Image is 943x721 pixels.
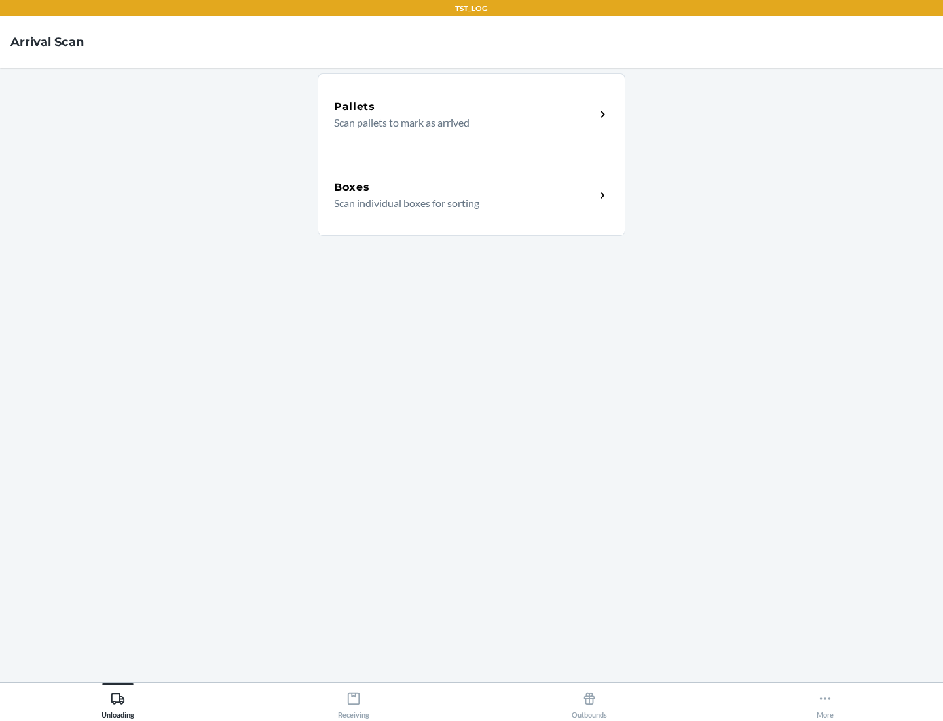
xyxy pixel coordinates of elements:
a: BoxesScan individual boxes for sorting [318,155,625,236]
div: More [817,686,834,719]
p: Scan pallets to mark as arrived [334,115,585,130]
h4: Arrival Scan [10,33,84,50]
div: Receiving [338,686,369,719]
div: Unloading [102,686,134,719]
button: Outbounds [471,683,707,719]
h5: Pallets [334,99,375,115]
div: Outbounds [572,686,607,719]
button: More [707,683,943,719]
p: TST_LOG [455,3,488,14]
a: PalletsScan pallets to mark as arrived [318,73,625,155]
h5: Boxes [334,180,370,195]
p: Scan individual boxes for sorting [334,195,585,211]
button: Receiving [236,683,471,719]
